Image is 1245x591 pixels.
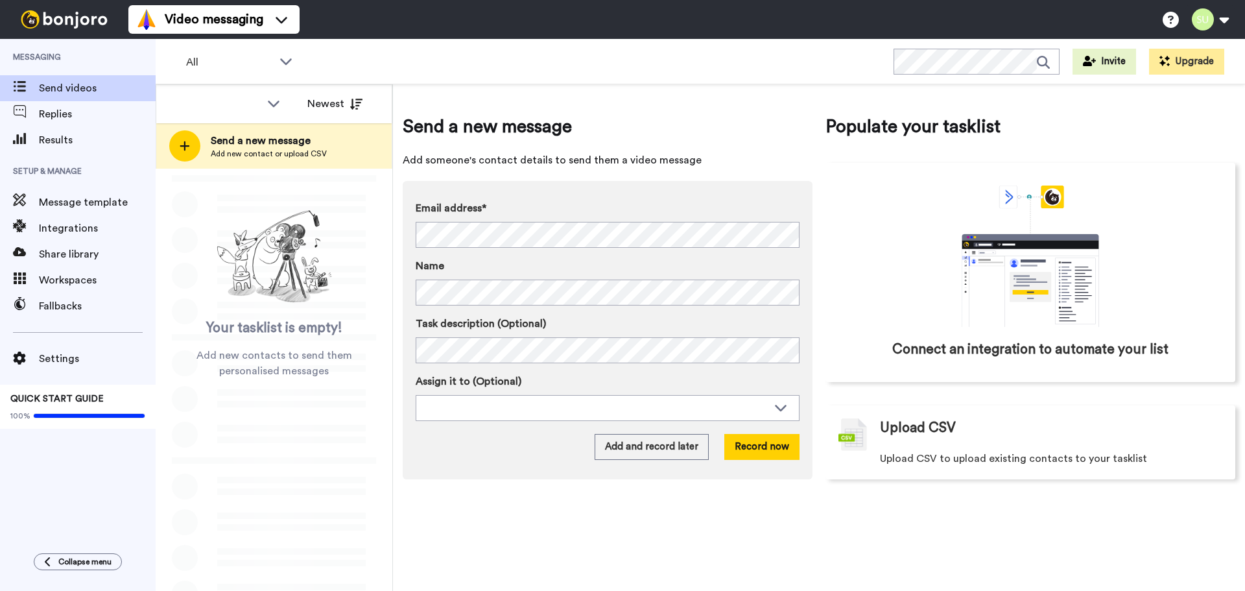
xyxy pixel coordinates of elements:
[403,152,812,168] span: Add someone's contact details to send them a video message
[416,200,800,216] label: Email address*
[298,91,372,117] button: Newest
[595,434,709,460] button: Add and record later
[39,247,156,262] span: Share library
[880,451,1147,466] span: Upload CSV to upload existing contacts to your tasklist
[416,316,800,332] label: Task description (Optional)
[880,418,956,438] span: Upload CSV
[165,10,263,29] span: Video messaging
[39,132,156,148] span: Results
[403,114,812,139] span: Send a new message
[39,351,156,367] span: Settings
[825,114,1235,139] span: Populate your tasklist
[416,374,800,389] label: Assign it to (Optional)
[175,348,373,379] span: Add new contacts to send them personalised messages
[724,434,800,460] button: Record now
[209,205,339,309] img: ready-set-action.png
[211,149,327,159] span: Add new contact or upload CSV
[211,133,327,149] span: Send a new message
[16,10,113,29] img: bj-logo-header-white.svg
[39,195,156,210] span: Message template
[1149,49,1224,75] button: Upgrade
[838,418,867,451] img: csv-grey.png
[34,553,122,570] button: Collapse menu
[10,394,104,404] span: QUICK START GUIDE
[1073,49,1136,75] button: Invite
[39,106,156,122] span: Replies
[58,557,112,567] span: Collapse menu
[933,186,1128,327] div: animation
[136,9,157,30] img: vm-color.svg
[10,411,30,421] span: 100%
[39,221,156,236] span: Integrations
[186,54,273,70] span: All
[39,80,156,96] span: Send videos
[39,272,156,288] span: Workspaces
[206,319,342,338] span: Your tasklist is empty!
[39,298,156,314] span: Fallbacks
[416,258,444,274] span: Name
[892,340,1168,359] span: Connect an integration to automate your list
